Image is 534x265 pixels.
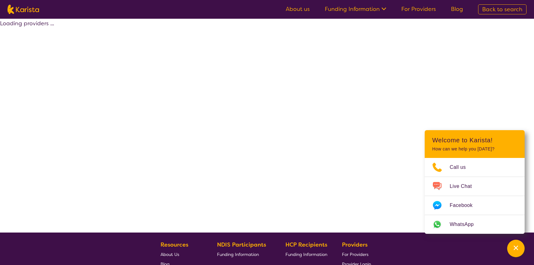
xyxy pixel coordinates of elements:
span: Back to search [482,6,522,13]
span: Funding Information [285,252,327,257]
a: About Us [161,249,202,259]
ul: Choose channel [425,158,525,234]
b: HCP Recipients [285,241,327,248]
a: Blog [451,5,463,13]
span: WhatsApp [450,220,481,229]
a: Back to search [478,4,527,14]
a: Funding Information [285,249,327,259]
img: Karista logo [7,5,39,14]
span: About Us [161,252,179,257]
a: For Providers [342,249,371,259]
b: Providers [342,241,368,248]
span: For Providers [342,252,368,257]
span: Funding Information [217,252,259,257]
a: Funding Information [217,249,271,259]
h2: Welcome to Karista! [432,136,517,144]
button: Channel Menu [507,240,525,257]
a: Web link opens in a new tab. [425,215,525,234]
b: Resources [161,241,188,248]
div: Channel Menu [425,130,525,234]
span: Facebook [450,201,480,210]
span: Live Chat [450,182,479,191]
a: For Providers [401,5,436,13]
b: NDIS Participants [217,241,266,248]
span: Call us [450,163,473,172]
a: About us [286,5,310,13]
p: How can we help you [DATE]? [432,146,517,152]
a: Funding Information [325,5,386,13]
